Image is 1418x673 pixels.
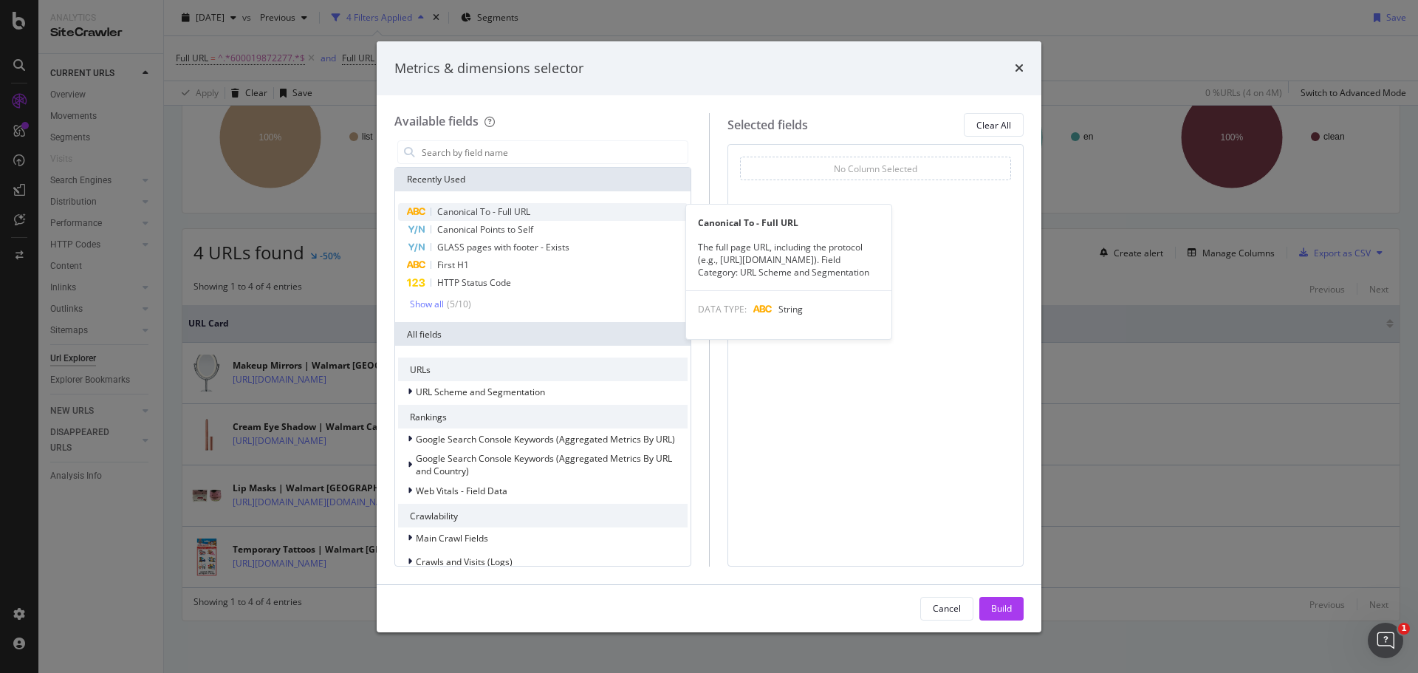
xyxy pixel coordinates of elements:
span: 1 [1398,623,1410,635]
span: Main Crawl Fields [416,532,488,544]
div: Rankings [398,405,688,428]
div: The full page URL, including the protocol (e.g., [URL][DOMAIN_NAME]). Field Category: URL Scheme ... [686,241,891,279]
span: Canonical To - Full URL [437,205,530,218]
span: String [778,303,803,315]
div: Canonical To - Full URL [686,216,891,229]
button: Clear All [964,113,1024,137]
span: Google Search Console Keywords (Aggregated Metrics By URL) [416,433,675,445]
div: times [1015,59,1024,78]
span: Web Vitals - Field Data [416,485,507,497]
div: Clear All [976,119,1011,131]
div: Crawlability [398,504,688,527]
iframe: Intercom live chat [1368,623,1403,658]
span: HTTP Status Code [437,276,511,289]
span: Canonical Points to Self [437,223,533,236]
div: Recently Used [395,168,691,191]
div: ( 5 / 10 ) [444,298,471,310]
div: Available fields [394,113,479,129]
div: All fields [395,322,691,346]
span: URL Scheme and Segmentation [416,386,545,398]
div: modal [377,41,1041,632]
span: Google Search Console Keywords (Aggregated Metrics By URL and Country) [416,452,672,477]
span: Crawls and Visits (Logs) [416,556,513,568]
div: Cancel [933,602,961,615]
div: Show all [410,299,444,310]
div: No Column Selected [834,163,917,175]
span: DATA TYPE: [698,303,747,315]
div: Selected fields [727,117,808,134]
div: Metrics & dimensions selector [394,59,583,78]
button: Build [979,597,1024,621]
div: URLs [398,358,688,381]
input: Search by field name [420,141,688,163]
span: First H1 [437,259,469,271]
div: Build [991,602,1012,615]
button: Cancel [920,597,973,621]
span: GLASS pages with footer - Exists [437,241,569,253]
